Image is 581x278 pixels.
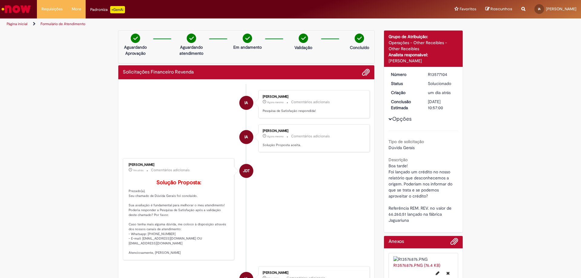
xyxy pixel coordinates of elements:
[362,68,370,76] button: Adicionar anexos
[1,3,32,15] img: ServiceNow
[243,164,250,178] span: JDT
[386,99,424,111] dt: Conclusão Estimada
[546,6,576,11] span: [PERSON_NAME]
[133,168,143,172] time: 30/09/2025 14:15:06
[133,168,143,172] span: 9m atrás
[245,130,248,144] span: IA
[123,70,194,75] h2: Solicitações Financeiro Revenda Histórico de tíquete
[389,163,454,223] span: Boa tarde! Foi lançado um crédito no nosso relatório que desconhecemos a origem. Poderiam nos inf...
[450,237,458,248] button: Adicionar anexos
[5,18,383,30] ul: Trilhas de página
[460,6,476,12] span: Favoritos
[267,100,284,104] time: 30/09/2025 14:24:16
[386,90,424,96] dt: Criação
[177,44,206,56] p: Aguardando atendimento
[291,100,330,105] small: Comentários adicionais
[121,44,150,56] p: Aguardando Aprovação
[243,34,252,43] img: check-circle-green.png
[263,95,363,99] div: [PERSON_NAME]
[485,6,512,12] a: Rascunhos
[239,130,253,144] div: Isabela Alves
[428,90,456,96] div: 29/09/2025 14:05:39
[389,34,458,40] div: Grupo de Atribuição:
[393,256,454,262] img: R13576876.PNG
[538,7,540,11] span: IA
[267,135,284,138] span: Agora mesmo
[90,6,125,13] div: Padroniza
[355,34,364,43] img: check-circle-green.png
[428,99,456,111] div: [DATE] 10:57:00
[386,71,424,77] dt: Número
[41,21,85,26] a: Formulário de Atendimento
[267,100,284,104] span: Agora mesmo
[389,239,404,244] h2: Anexos
[110,6,125,13] p: +GenAi
[291,134,330,139] small: Comentários adicionais
[129,163,229,167] div: [PERSON_NAME]
[432,268,443,278] button: Editar nome de arquivo R13576876.PNG
[187,34,196,43] img: check-circle-green.png
[267,135,284,138] time: 30/09/2025 14:24:01
[350,44,369,51] p: Concluído
[389,52,458,58] div: Analista responsável:
[263,129,363,133] div: [PERSON_NAME]
[428,90,451,95] time: 29/09/2025 14:05:39
[294,44,312,51] p: Validação
[389,145,415,150] span: Dúvida Gerais
[299,34,308,43] img: check-circle-green.png
[233,44,262,50] p: Em andamento
[386,80,424,87] dt: Status
[263,109,363,113] p: Pesquisa de Satisfação respondida!
[393,263,440,268] a: R13576876.PNG (76.4 KB)
[263,271,363,275] div: [PERSON_NAME]
[131,34,140,43] img: check-circle-green.png
[428,71,456,77] div: R13577104
[389,157,408,162] b: Descrição
[428,80,456,87] div: Solucionado
[7,21,28,26] a: Página inicial
[239,164,253,178] div: JOAO DAMASCENO TEIXEIRA
[151,168,190,173] small: Comentários adicionais
[72,6,81,12] span: More
[245,96,248,110] span: IA
[389,40,458,52] div: Operações - Other Receibles - Other Receibles
[443,268,453,278] button: Excluir R13576876.PNG
[239,96,253,110] div: Isabela Alves
[156,179,201,186] b: Solução Proposta:
[41,6,63,12] span: Requisições
[428,90,451,95] span: um dia atrás
[389,139,424,144] b: Tipo de solicitação
[389,58,458,64] div: [PERSON_NAME]
[129,180,229,255] p: Prezado(a), Seu chamado de Dúvida Gerais foi concluído. Sua avaliação é fundamental para melhorar...
[263,143,363,148] p: Solução Proposta aceita.
[491,6,512,12] span: Rascunhos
